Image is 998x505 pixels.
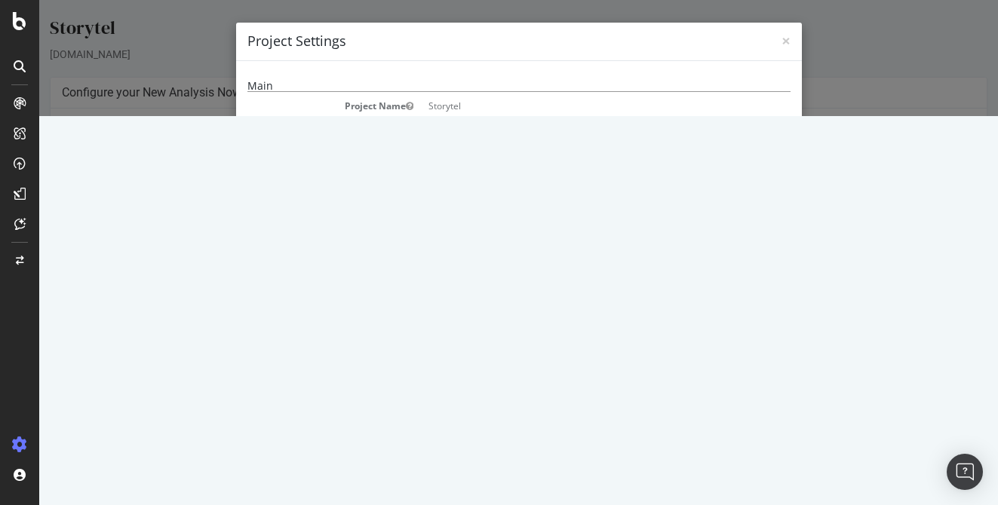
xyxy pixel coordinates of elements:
[208,115,374,127] dt: Start URLs
[947,454,983,490] div: Open Intercom Messenger
[208,80,751,92] h5: Main
[389,99,751,112] dd: Storytel
[389,115,751,127] dd: [URL][DOMAIN_NAME]
[208,99,374,112] dt: Project Name
[742,30,751,51] span: ×
[208,32,751,51] h4: Project Settings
